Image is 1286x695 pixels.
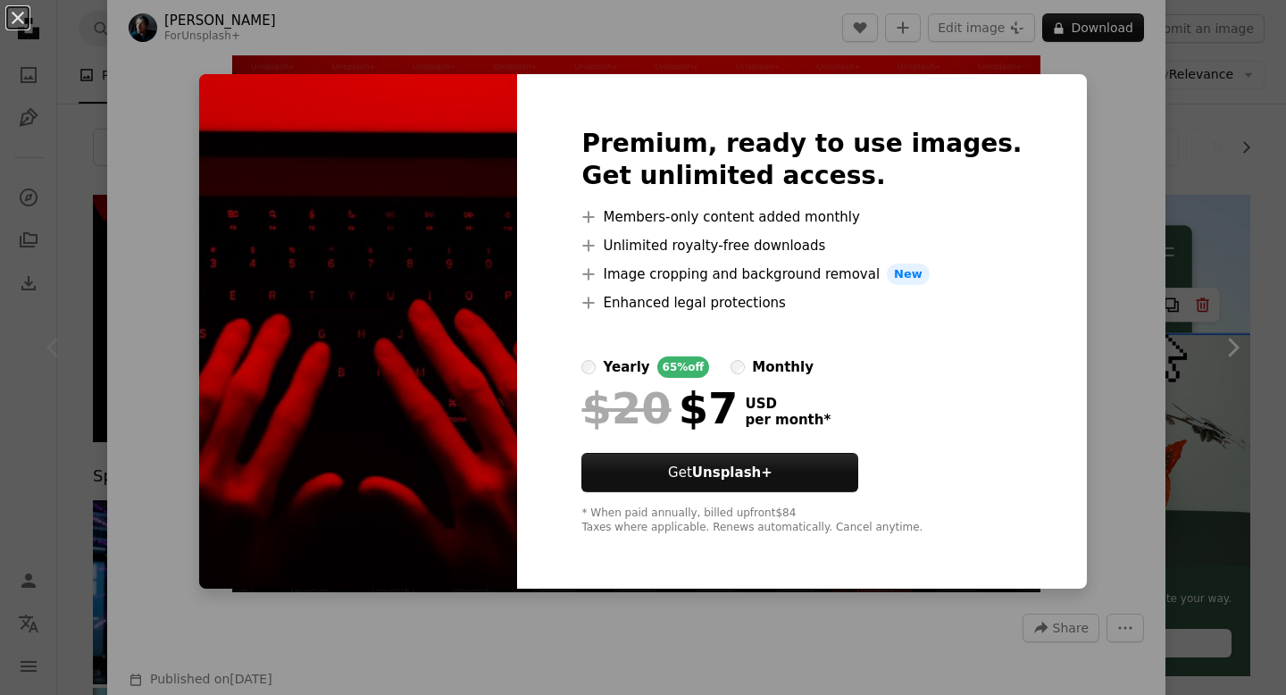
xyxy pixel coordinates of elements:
input: monthly [731,360,745,374]
span: USD [745,396,831,412]
button: GetUnsplash+ [581,453,858,492]
span: $20 [581,385,671,431]
div: yearly [603,356,649,378]
span: New [887,264,930,285]
li: Enhanced legal protections [581,292,1022,314]
div: $7 [581,385,738,431]
span: per month * [745,412,831,428]
li: Image cropping and background removal [581,264,1022,285]
div: * When paid annually, billed upfront $84 Taxes where applicable. Renews automatically. Cancel any... [581,507,1022,535]
li: Unlimited royalty-free downloads [581,235,1022,256]
li: Members-only content added monthly [581,206,1022,228]
strong: Unsplash+ [692,465,772,481]
div: monthly [752,356,814,378]
img: premium_photo-1670402130476-25aa8c1986c9 [199,74,517,589]
input: yearly65%off [581,360,596,374]
div: 65% off [657,356,710,378]
h2: Premium, ready to use images. Get unlimited access. [581,128,1022,192]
